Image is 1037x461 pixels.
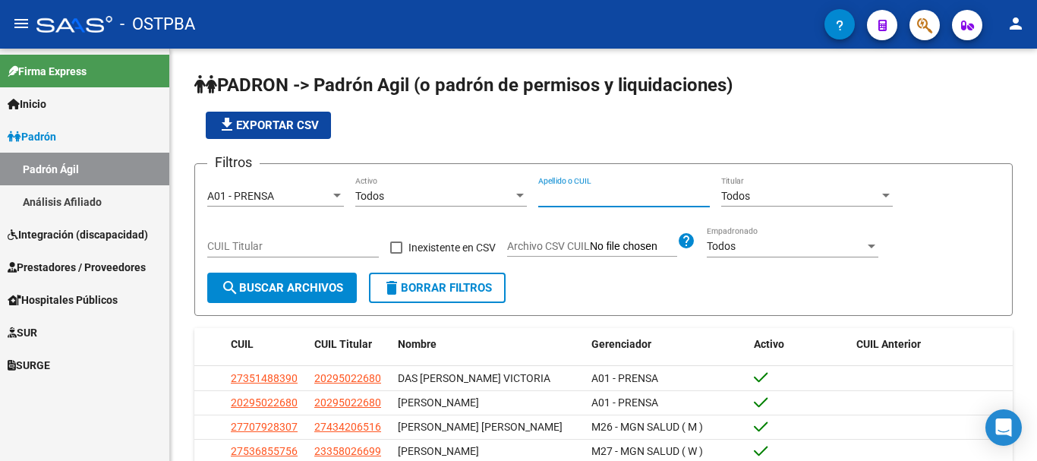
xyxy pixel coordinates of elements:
[677,232,695,250] mat-icon: help
[221,279,239,297] mat-icon: search
[207,190,274,202] span: A01 - PRENSA
[585,328,749,361] datatable-header-cell: Gerenciador
[507,240,590,252] span: Archivo CSV CUIL
[850,328,1013,361] datatable-header-cell: CUIL Anterior
[231,372,298,384] span: 27351488390
[985,409,1022,446] div: Open Intercom Messenger
[754,338,784,350] span: Activo
[231,445,298,457] span: 27536855756
[392,328,585,361] datatable-header-cell: Nombre
[355,190,384,202] span: Todos
[8,96,46,112] span: Inicio
[707,240,736,252] span: Todos
[591,396,658,409] span: A01 - PRENSA
[398,396,479,409] span: [PERSON_NAME]
[120,8,195,41] span: - OSTPBA
[314,372,381,384] span: 20295022680
[206,112,331,139] button: Exportar CSV
[8,259,146,276] span: Prestadores / Proveedores
[8,63,87,80] span: Firma Express
[314,338,372,350] span: CUIL Titular
[218,115,236,134] mat-icon: file_download
[218,118,319,132] span: Exportar CSV
[398,338,437,350] span: Nombre
[231,396,298,409] span: 20295022680
[383,281,492,295] span: Borrar Filtros
[748,328,850,361] datatable-header-cell: Activo
[591,421,703,433] span: M26 - MGN SALUD ( M )
[590,240,677,254] input: Archivo CSV CUIL
[231,338,254,350] span: CUIL
[314,396,381,409] span: 20295022680
[408,238,496,257] span: Inexistente en CSV
[1007,14,1025,33] mat-icon: person
[8,324,37,341] span: SUR
[8,128,56,145] span: Padrón
[231,421,298,433] span: 27707928307
[12,14,30,33] mat-icon: menu
[398,372,550,384] span: DAS [PERSON_NAME] VICTORIA
[194,74,733,96] span: PADRON -> Padrón Agil (o padrón de permisos y liquidaciones)
[8,357,50,374] span: SURGE
[314,421,381,433] span: 27434206516
[8,292,118,308] span: Hospitales Públicos
[308,328,392,361] datatable-header-cell: CUIL Titular
[398,445,479,457] span: [PERSON_NAME]
[8,226,148,243] span: Integración (discapacidad)
[225,328,308,361] datatable-header-cell: CUIL
[221,281,343,295] span: Buscar Archivos
[591,338,651,350] span: Gerenciador
[207,273,357,303] button: Buscar Archivos
[856,338,921,350] span: CUIL Anterior
[398,421,563,433] span: [PERSON_NAME] [PERSON_NAME]
[383,279,401,297] mat-icon: delete
[207,152,260,173] h3: Filtros
[314,445,381,457] span: 23358026699
[591,372,658,384] span: A01 - PRENSA
[721,190,750,202] span: Todos
[369,273,506,303] button: Borrar Filtros
[591,445,703,457] span: M27 - MGN SALUD ( W )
